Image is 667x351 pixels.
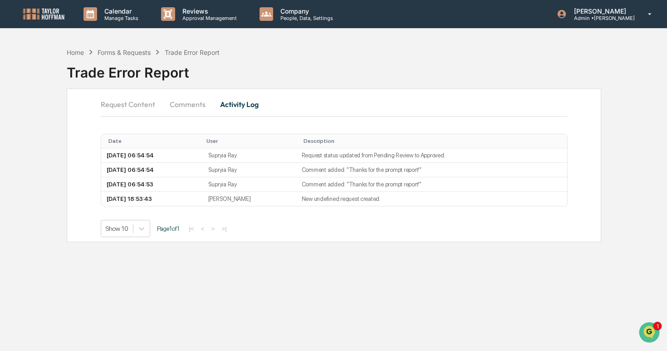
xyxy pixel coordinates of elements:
[101,148,203,163] td: [DATE] 06:54:54
[101,93,162,115] button: Request Content
[296,163,567,177] td: Comment added: "Thanks for the prompt report!"
[219,225,229,233] button: >|
[9,204,16,211] div: 🔎
[5,199,61,215] a: 🔎Data Lookup
[296,148,567,163] td: Request status updated from Pending Review to Approved.
[22,7,65,20] img: logo
[5,182,62,198] a: 🖐️Preclearance
[9,69,25,86] img: 1746055101610-c473b297-6a78-478c-a979-82029cc54cd1
[154,72,165,83] button: Start new chat
[80,123,99,131] span: Sep 30
[9,101,61,108] div: Past conversations
[101,93,568,115] div: secondary tabs example
[90,225,110,232] span: Pylon
[273,15,338,21] p: People, Data, Settings
[101,163,203,177] td: [DATE] 06:54:54
[141,99,165,110] button: See all
[28,148,74,155] span: [PERSON_NAME]
[75,185,113,195] span: Attestations
[18,185,59,195] span: Preclearance
[203,177,296,192] td: Supryia Ray
[67,57,667,81] div: Trade Error Report
[97,15,143,21] p: Manage Tasks
[28,123,74,131] span: [PERSON_NAME]
[9,19,165,34] p: How can we help?
[19,69,35,86] img: 8933085812038_c878075ebb4cc5468115_72.jpg
[296,177,567,192] td: Comment added: "Thanks for the prompt report!"
[175,7,241,15] p: Reviews
[41,78,125,86] div: We're available if you need us!
[18,124,25,131] img: 1746055101610-c473b297-6a78-478c-a979-82029cc54cd1
[80,148,99,155] span: [DATE]
[62,182,116,198] a: 🗄️Attestations
[9,139,24,154] img: Cece Ferraez
[175,15,241,21] p: Approval Management
[273,7,338,15] p: Company
[97,7,143,15] p: Calendar
[64,224,110,232] a: Powered byPylon
[101,192,203,206] td: [DATE] 18:53:43
[209,225,218,233] button: >
[304,138,564,144] div: Toggle SortBy
[162,93,213,115] button: Comments
[108,138,199,144] div: Toggle SortBy
[67,49,84,56] div: Home
[66,186,73,194] div: 🗄️
[98,49,151,56] div: Forms & Requests
[213,93,266,115] button: Activity Log
[203,192,296,206] td: [PERSON_NAME]
[75,148,78,155] span: •
[203,163,296,177] td: Supryia Ray
[198,225,207,233] button: <
[296,192,567,206] td: New undefined request created.
[18,203,57,212] span: Data Lookup
[567,7,635,15] p: [PERSON_NAME]
[203,148,296,163] td: Supryia Ray
[9,186,16,194] div: 🖐️
[157,225,180,232] span: Page 1 of 1
[9,115,24,129] img: Jack Rasmussen
[165,49,220,56] div: Trade Error Report
[186,225,197,233] button: |<
[567,15,635,21] p: Admin • [PERSON_NAME]
[41,69,149,78] div: Start new chat
[101,177,203,192] td: [DATE] 06:54:53
[206,138,293,144] div: Toggle SortBy
[638,321,662,346] iframe: Open customer support
[75,123,78,131] span: •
